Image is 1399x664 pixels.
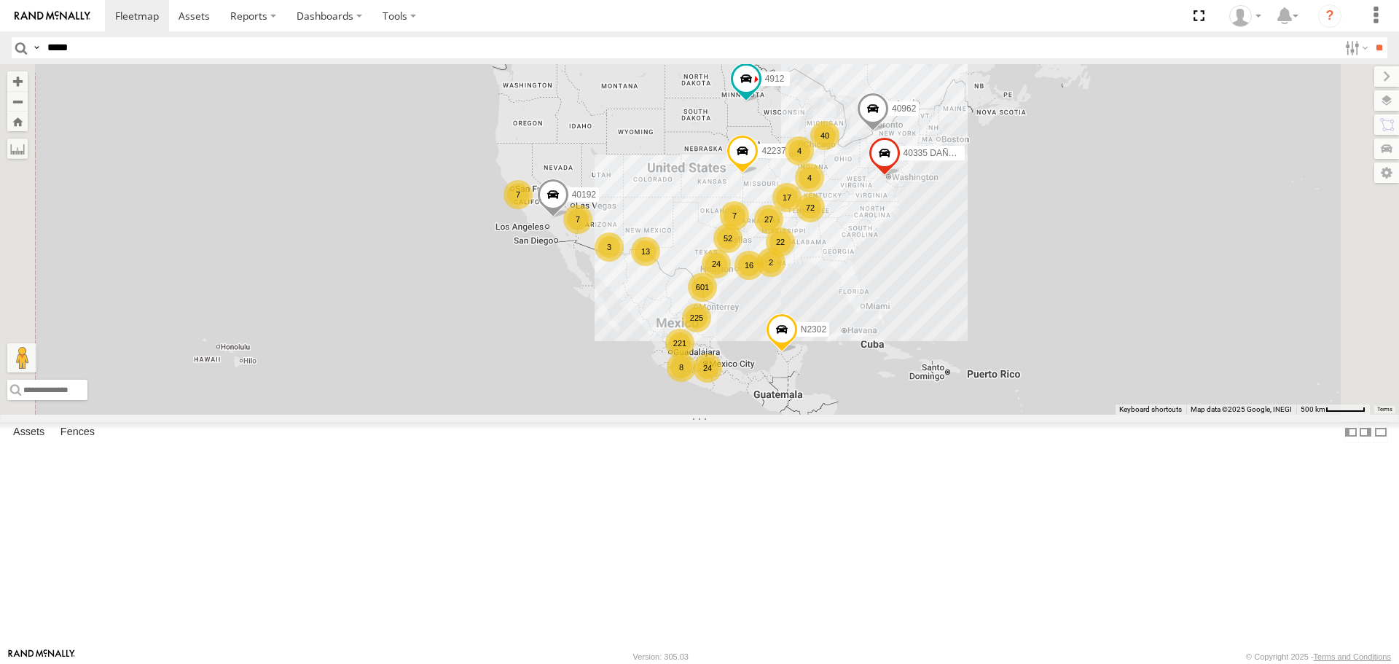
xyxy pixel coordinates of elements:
[754,205,783,234] div: 27
[7,91,28,112] button: Zoom out
[772,183,802,212] div: 17
[702,249,731,278] div: 24
[766,227,795,257] div: 22
[1246,652,1391,661] div: © Copyright 2025 -
[563,205,592,234] div: 7
[7,112,28,131] button: Zoom Home
[693,354,722,383] div: 24
[53,423,102,443] label: Fences
[1314,652,1391,661] a: Terms and Conditions
[595,233,624,262] div: 3
[1318,4,1341,28] i: ?
[7,343,36,372] button: Drag Pegman onto the map to open Street View
[667,353,696,382] div: 8
[15,11,90,21] img: rand-logo.svg
[1344,422,1358,443] label: Dock Summary Table to the Left
[1358,422,1373,443] label: Dock Summary Table to the Right
[1119,405,1182,415] button: Keyboard shortcuts
[1373,422,1388,443] label: Hide Summary Table
[1296,405,1370,415] button: Map Scale: 500 km per 51 pixels
[734,251,764,280] div: 16
[31,37,42,58] label: Search Query
[892,104,916,114] span: 40962
[785,136,814,165] div: 4
[688,273,717,302] div: 601
[904,148,968,158] span: 40335 DAÑADO
[631,237,660,266] div: 13
[1224,5,1266,27] div: Caseta Laredo TX
[8,649,75,664] a: Visit our Website
[713,224,742,253] div: 52
[1339,37,1371,58] label: Search Filter Options
[756,248,785,277] div: 2
[1301,405,1325,413] span: 500 km
[682,303,711,332] div: 225
[810,121,839,150] div: 40
[572,190,596,200] span: 40192
[7,71,28,91] button: Zoom in
[503,180,533,209] div: 7
[1377,406,1392,412] a: Terms
[720,201,749,230] div: 7
[795,163,824,192] div: 4
[633,652,689,661] div: Version: 305.03
[761,147,785,157] span: 42237
[796,193,825,222] div: 72
[1191,405,1292,413] span: Map data ©2025 Google, INEGI
[1374,163,1399,183] label: Map Settings
[765,74,785,85] span: 4912
[6,423,52,443] label: Assets
[7,138,28,159] label: Measure
[801,325,826,335] span: N2302
[665,329,694,358] div: 221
